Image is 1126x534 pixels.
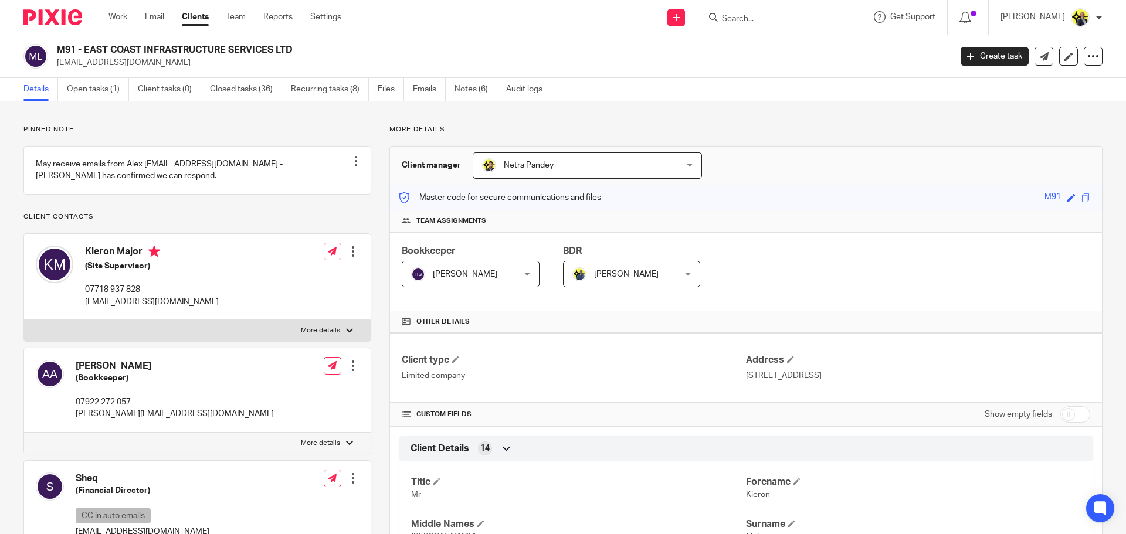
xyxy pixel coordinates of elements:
[301,438,340,448] p: More details
[85,284,219,295] p: 07718 937 828
[36,360,64,388] img: svg%3E
[402,159,461,171] h3: Client manager
[399,192,601,203] p: Master code for secure communications and files
[108,11,127,23] a: Work
[389,125,1103,134] p: More details
[145,11,164,23] a: Email
[402,370,746,382] p: Limited company
[263,11,293,23] a: Reports
[594,270,659,278] span: [PERSON_NAME]
[57,57,943,69] p: [EMAIL_ADDRESS][DOMAIN_NAME]
[746,354,1090,366] h4: Address
[85,296,219,308] p: [EMAIL_ADDRESS][DOMAIN_NAME]
[746,491,770,499] span: Kieron
[416,216,486,226] span: Team assignments
[85,260,219,272] h5: (Site Supervisor)
[182,11,209,23] a: Clients
[416,317,470,326] span: Other details
[1071,8,1090,27] img: Dan-Starbridge%20(1).jpg
[23,9,82,25] img: Pixie
[455,78,497,101] a: Notes (6)
[411,267,425,281] img: svg%3E
[402,246,456,256] span: Bookkeeper
[57,44,766,56] h2: M91 - EAST COAST INFRASTRUCTURE SERVICES LTD
[746,518,1081,530] h4: Surname
[504,161,554,169] span: Netra Pandey
[746,476,1081,488] h4: Forename
[226,11,246,23] a: Team
[480,443,490,454] span: 14
[721,14,826,25] input: Search
[890,13,935,21] span: Get Support
[76,360,274,372] h4: [PERSON_NAME]
[138,78,201,101] a: Client tasks (0)
[23,212,371,222] p: Client contacts
[506,78,551,101] a: Audit logs
[572,267,586,281] img: Dennis-Starbridge.jpg
[76,508,151,523] p: CC in auto emails
[746,370,1090,382] p: [STREET_ADDRESS]
[23,125,371,134] p: Pinned note
[1044,191,1061,205] div: M91
[23,78,58,101] a: Details
[563,246,582,256] span: BDR
[310,11,341,23] a: Settings
[76,485,209,496] h5: (Financial Director)
[402,410,746,419] h4: CUSTOM FIELDS
[36,246,73,283] img: svg%3E
[413,78,446,101] a: Emails
[411,491,421,499] span: Mr
[378,78,404,101] a: Files
[301,326,340,335] p: More details
[411,476,746,488] h4: Title
[76,472,209,485] h4: Sheq
[411,518,746,530] h4: Middle Names
[76,408,274,420] p: [PERSON_NAME][EMAIL_ADDRESS][DOMAIN_NAME]
[961,47,1029,66] a: Create task
[402,354,746,366] h4: Client type
[76,372,274,384] h5: (Bookkeeper)
[85,246,219,260] h4: Kieron Major
[1000,11,1065,23] p: [PERSON_NAME]
[23,44,48,69] img: svg%3E
[985,409,1052,420] label: Show empty fields
[67,78,129,101] a: Open tasks (1)
[36,472,64,501] img: svg%3E
[411,443,469,455] span: Client Details
[76,396,274,408] p: 07922 272 057
[482,158,496,172] img: Netra-New-Starbridge-Yellow.jpg
[210,78,282,101] a: Closed tasks (36)
[291,78,369,101] a: Recurring tasks (8)
[433,270,497,278] span: [PERSON_NAME]
[148,246,160,257] i: Primary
